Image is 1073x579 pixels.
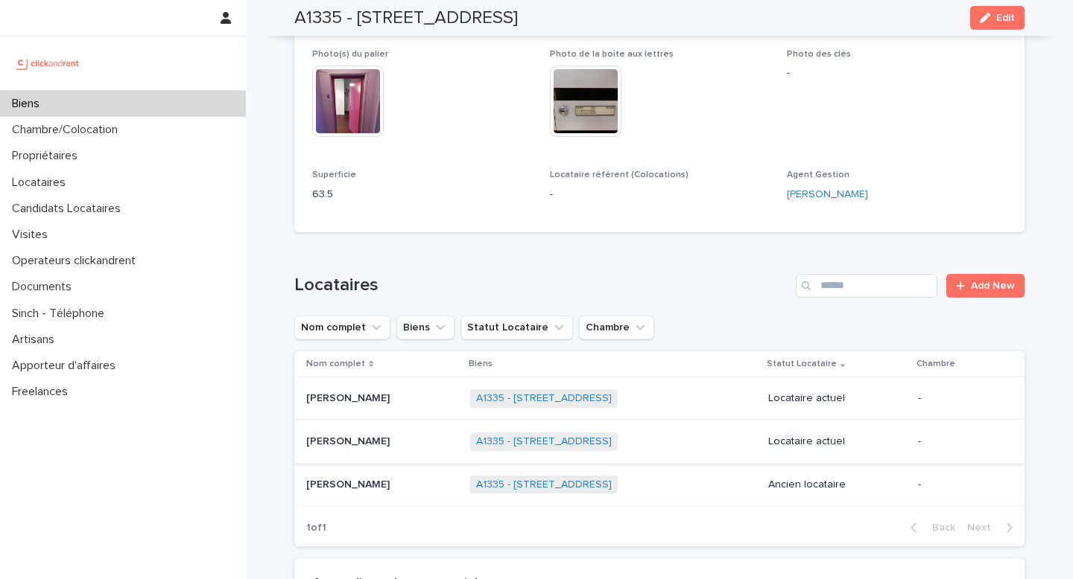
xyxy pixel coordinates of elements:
[312,187,532,202] p: 63.5
[6,307,116,321] p: Sinch - Téléphone
[294,510,338,546] p: 1 of 1
[294,463,1025,506] tr: [PERSON_NAME][PERSON_NAME] A1335 - [STREET_ADDRESS] Ancien locataire-
[6,280,83,294] p: Documents
[768,392,906,405] p: Locataire actuel
[6,97,51,111] p: Biens
[787,50,851,59] span: Photo des clés
[294,7,518,29] h2: A1335 - [STREET_ADDRESS]
[970,6,1025,30] button: Edit
[796,274,937,298] input: Search
[918,392,1001,405] p: -
[767,356,837,372] p: Statut Locataire
[6,123,130,137] p: Chambre/Colocation
[946,274,1025,298] a: Add New
[476,435,612,448] a: A1335 - [STREET_ADDRESS]
[967,522,1000,533] span: Next
[768,479,906,491] p: Ancien locataire
[899,521,961,534] button: Back
[306,356,365,372] p: Nom complet
[469,356,493,372] p: Biens
[6,385,80,399] p: Freelances
[918,479,1001,491] p: -
[12,48,84,78] img: UCB0brd3T0yccxBKYDjQ
[396,316,455,339] button: Biens
[306,476,393,491] p: [PERSON_NAME]
[6,254,148,268] p: Operateurs clickandrent
[6,359,127,373] p: Apporteur d'affaires
[923,522,955,533] span: Back
[579,316,654,339] button: Chambre
[460,316,573,339] button: Statut Locataire
[6,149,89,163] p: Propriétaires
[306,389,393,405] p: [PERSON_NAME]
[971,281,1015,291] span: Add New
[787,187,868,202] a: [PERSON_NAME]
[306,432,393,448] p: [PERSON_NAME]
[918,435,1001,448] p: -
[294,275,790,296] h1: Locataires
[917,356,955,372] p: Chambre
[312,50,388,59] span: Photo(s) du palier
[476,479,612,491] a: A1335 - [STREET_ADDRESS]
[294,316,390,339] button: Nom complet
[6,228,60,242] p: Visites
[6,202,133,216] p: Candidats Locataires
[787,65,1007,81] p: -
[6,333,66,347] p: Artisans
[294,420,1025,463] tr: [PERSON_NAME][PERSON_NAME] A1335 - [STREET_ADDRESS] Locataire actuel-
[294,377,1025,420] tr: [PERSON_NAME][PERSON_NAME] A1335 - [STREET_ADDRESS] Locataire actuel-
[996,13,1015,23] span: Edit
[550,50,674,59] span: Photo de la boîte aux lettres
[961,521,1025,534] button: Next
[787,170,849,179] span: Agent Gestion
[550,187,770,202] p: -
[312,170,356,179] span: Superficie
[768,435,906,448] p: Locataire actuel
[550,170,689,179] span: Locataire référent (Colocations)
[6,176,77,190] p: Locataires
[476,392,612,405] a: A1335 - [STREET_ADDRESS]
